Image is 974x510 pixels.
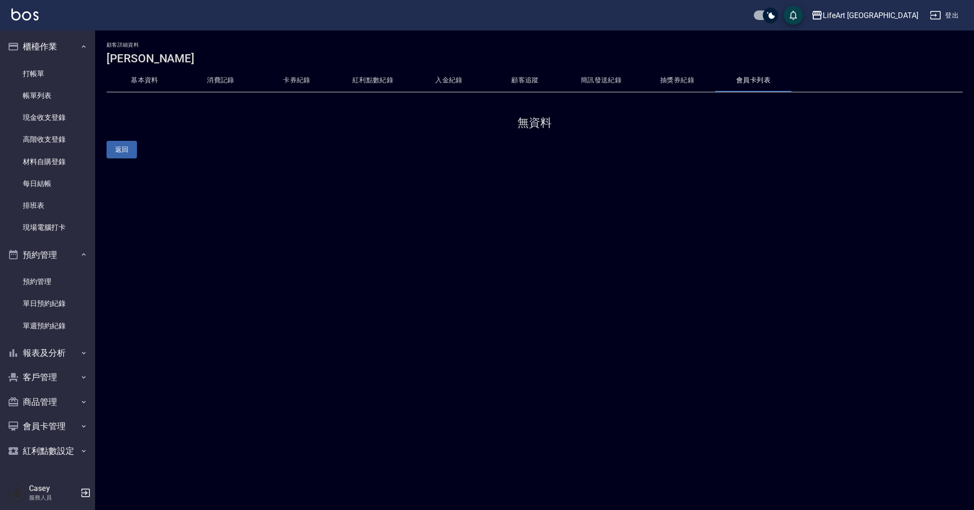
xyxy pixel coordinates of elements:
[4,151,91,173] a: 材料自購登錄
[926,7,963,24] button: 登出
[8,483,27,502] img: Person
[487,69,563,92] button: 顧客追蹤
[715,69,791,92] button: 會員卡列表
[563,69,639,92] button: 簡訊發送紀錄
[107,69,183,92] button: 基本資料
[639,69,715,92] button: 抽獎券紀錄
[4,439,91,463] button: 紅利點數設定
[11,9,39,20] img: Logo
[4,173,91,195] a: 每日結帳
[4,341,91,365] button: 報表及分析
[4,315,91,337] a: 單週預約紀錄
[4,34,91,59] button: 櫃檯作業
[4,63,91,85] a: 打帳單
[784,6,803,25] button: save
[4,271,91,293] a: 預約管理
[823,10,918,21] div: LifeArt [GEOGRAPHIC_DATA]
[4,107,91,128] a: 現金收支登錄
[259,69,335,92] button: 卡券紀錄
[4,195,91,216] a: 排班表
[4,128,91,150] a: 高階收支登錄
[107,141,137,158] button: 返回
[335,69,411,92] button: 紅利點數紀錄
[4,85,91,107] a: 帳單列表
[4,293,91,314] a: 單日預約紀錄
[4,365,91,390] button: 客戶管理
[29,484,78,493] h5: Casey
[4,243,91,267] button: 預約管理
[411,69,487,92] button: 入金紀錄
[4,216,91,238] a: 現場電腦打卡
[808,6,922,25] button: LifeArt [GEOGRAPHIC_DATA]
[4,414,91,439] button: 會員卡管理
[4,390,91,414] button: 商品管理
[29,493,78,502] p: 服務人員
[107,52,963,65] h3: [PERSON_NAME]
[107,116,963,129] h3: 無資料
[107,42,963,48] h2: 顧客詳細資料
[183,69,259,92] button: 消費記錄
